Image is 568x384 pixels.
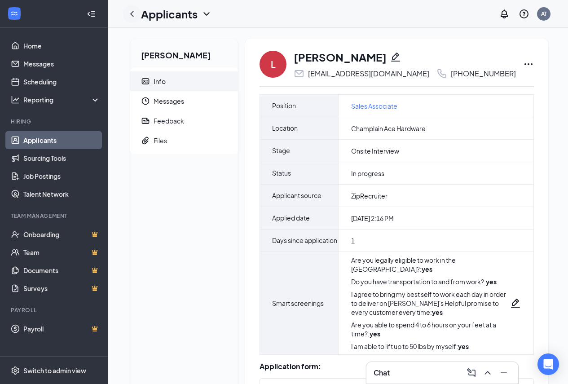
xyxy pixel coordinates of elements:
[294,68,304,79] svg: Email
[23,243,100,261] a: TeamCrown
[466,367,477,378] svg: ComposeMessage
[23,131,100,149] a: Applicants
[23,279,100,297] a: SurveysCrown
[154,136,167,145] div: Files
[498,367,509,378] svg: Minimize
[486,278,497,286] strong: yes
[23,73,100,91] a: Scheduling
[272,207,310,229] span: Applied date
[422,265,432,273] strong: yes
[351,290,510,317] div: I agree to bring my best self to work each day in order to deliver on [PERSON_NAME]'s Helpful pro...
[154,77,166,86] div: Info
[351,256,510,274] div: Are you legally eligible to work in the [GEOGRAPHIC_DATA]? :
[351,277,510,286] div: Do you have transportation to and from work? :
[141,77,150,86] svg: ContactCard
[351,169,384,178] span: In progress
[260,362,534,371] div: Application form:
[510,298,521,309] svg: Pencil
[23,37,100,55] a: Home
[351,320,510,338] div: Are you able to spend 4 to 6 hours on your feet at a time? :
[23,167,100,185] a: Job Postings
[201,9,212,19] svg: ChevronDown
[154,91,231,111] span: Messages
[272,185,321,207] span: Applicant source
[272,230,337,252] span: Days since application
[272,95,296,117] span: Position
[87,9,96,18] svg: Collapse
[23,95,101,104] div: Reporting
[351,236,355,245] span: 1
[10,9,19,18] svg: WorkstreamLogo
[480,366,495,380] button: ChevronUp
[141,136,150,145] svg: Paperclip
[351,342,510,351] div: I am able to lift up to 50 lbs by myself :
[141,6,198,22] h1: Applicants
[351,101,397,111] a: Sales Associate
[23,225,100,243] a: OnboardingCrown
[351,146,399,155] span: Onsite Interview
[458,342,469,350] strong: yes
[272,162,291,184] span: Status
[541,10,547,18] div: AT
[351,191,387,200] span: ZipRecruiter
[11,212,98,220] div: Team Management
[464,366,479,380] button: ComposeMessage
[23,261,100,279] a: DocumentsCrown
[130,71,238,91] a: ContactCardInfo
[432,308,443,316] strong: yes
[482,367,493,378] svg: ChevronUp
[523,59,534,70] svg: Ellipses
[272,140,290,162] span: Stage
[23,55,100,73] a: Messages
[11,118,98,125] div: Hiring
[351,124,426,133] span: Champlain Ace Hardware
[141,97,150,106] svg: Clock
[497,366,511,380] button: Minimize
[451,69,516,78] div: [PHONE_NUMBER]
[294,49,387,65] h1: [PERSON_NAME]
[436,68,447,79] svg: Phone
[130,39,238,68] h2: [PERSON_NAME]
[308,69,429,78] div: [EMAIL_ADDRESS][DOMAIN_NAME]
[130,91,238,111] a: ClockMessages
[141,116,150,125] svg: Report
[537,353,559,375] div: Open Intercom Messenger
[130,111,238,131] a: ReportFeedback
[23,149,100,167] a: Sourcing Tools
[374,368,390,378] h3: Chat
[127,9,137,19] svg: ChevronLeft
[23,320,100,338] a: PayrollCrown
[11,95,20,104] svg: Analysis
[499,9,510,19] svg: Notifications
[23,366,86,375] div: Switch to admin view
[130,131,238,150] a: PaperclipFiles
[11,366,20,375] svg: Settings
[370,330,380,338] strong: yes
[23,185,100,203] a: Talent Network
[272,117,298,139] span: Location
[519,9,529,19] svg: QuestionInfo
[390,52,401,62] svg: Pencil
[351,214,394,223] span: [DATE] 2:16 PM
[11,306,98,314] div: Payroll
[154,116,184,125] div: Feedback
[271,58,276,71] div: L
[272,292,324,314] span: Smart screenings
